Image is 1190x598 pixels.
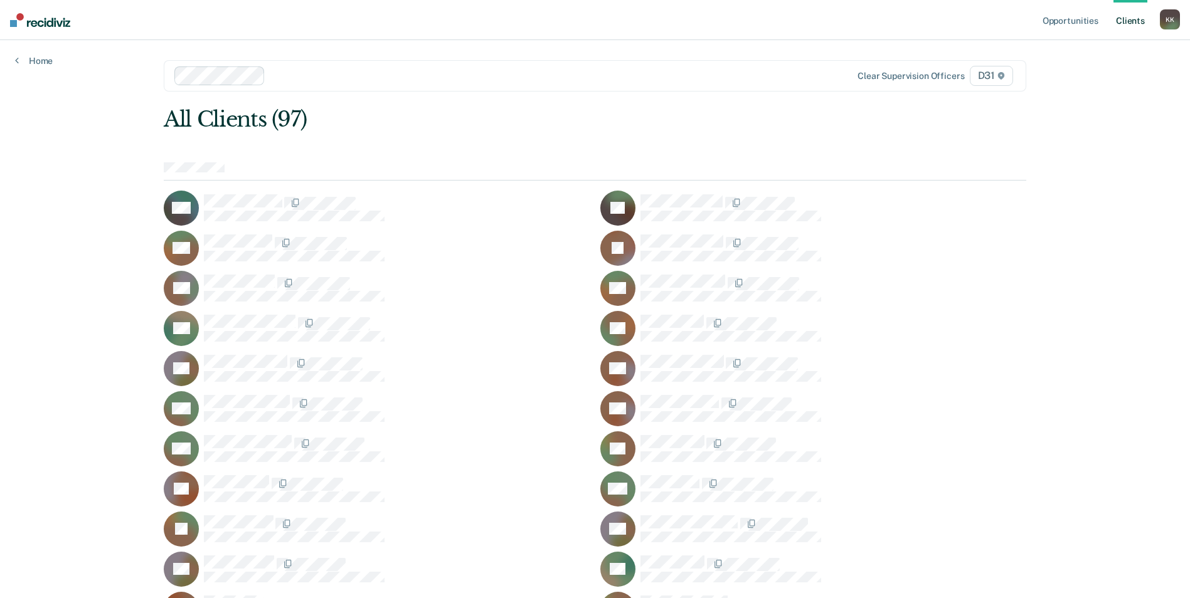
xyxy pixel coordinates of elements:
div: All Clients (97) [164,107,854,132]
button: KK [1160,9,1180,29]
span: D31 [970,66,1013,86]
div: Clear supervision officers [858,71,964,81]
div: K K [1160,9,1180,29]
a: Home [15,55,53,66]
img: Recidiviz [10,13,70,27]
